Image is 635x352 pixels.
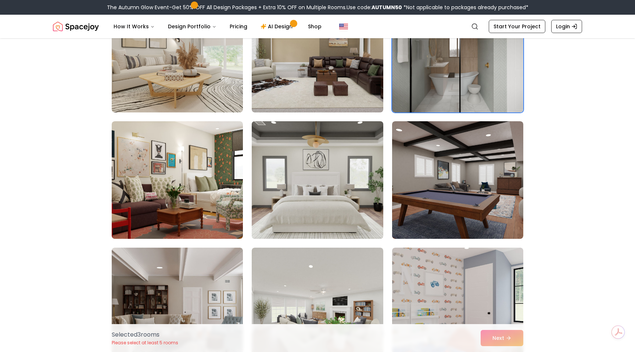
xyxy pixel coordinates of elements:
[372,4,402,11] b: AUTUMN50
[551,20,582,33] a: Login
[162,19,222,34] button: Design Portfolio
[53,15,582,38] nav: Global
[392,121,523,239] img: Room room-18
[489,20,545,33] a: Start Your Project
[107,4,528,11] div: The Autumn Glow Event-Get 50% OFF All Design Packages + Extra 10% OFF on Multiple Rooms.
[112,121,243,239] img: Room room-16
[112,330,178,339] p: Selected 3 room s
[112,340,178,346] p: Please select at least 5 rooms
[339,22,348,31] img: United States
[53,19,99,34] img: Spacejoy Logo
[53,19,99,34] a: Spacejoy
[302,19,327,34] a: Shop
[108,19,161,34] button: How It Works
[402,4,528,11] span: *Not applicable to packages already purchased*
[255,19,301,34] a: AI Design
[248,118,386,242] img: Room room-17
[108,19,327,34] nav: Main
[224,19,253,34] a: Pricing
[347,4,402,11] span: Use code:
